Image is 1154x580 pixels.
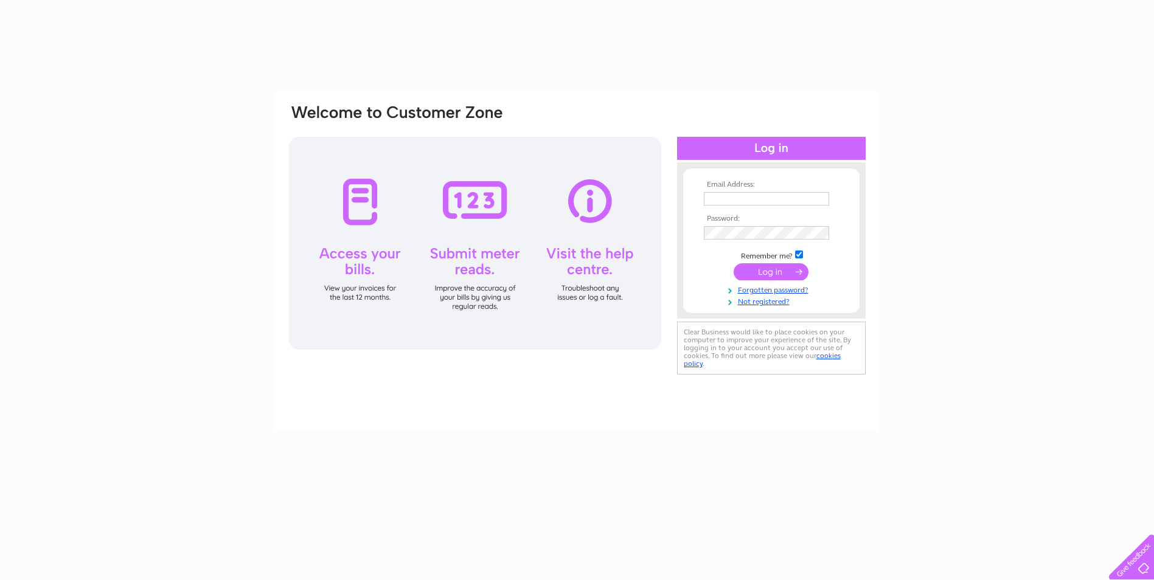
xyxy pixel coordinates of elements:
[701,181,842,189] th: Email Address:
[704,283,842,295] a: Forgotten password?
[677,322,866,375] div: Clear Business would like to place cookies on your computer to improve your experience of the sit...
[734,263,808,280] input: Submit
[704,295,842,306] a: Not registered?
[684,351,841,368] a: cookies policy
[701,215,842,223] th: Password:
[701,249,842,261] td: Remember me?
